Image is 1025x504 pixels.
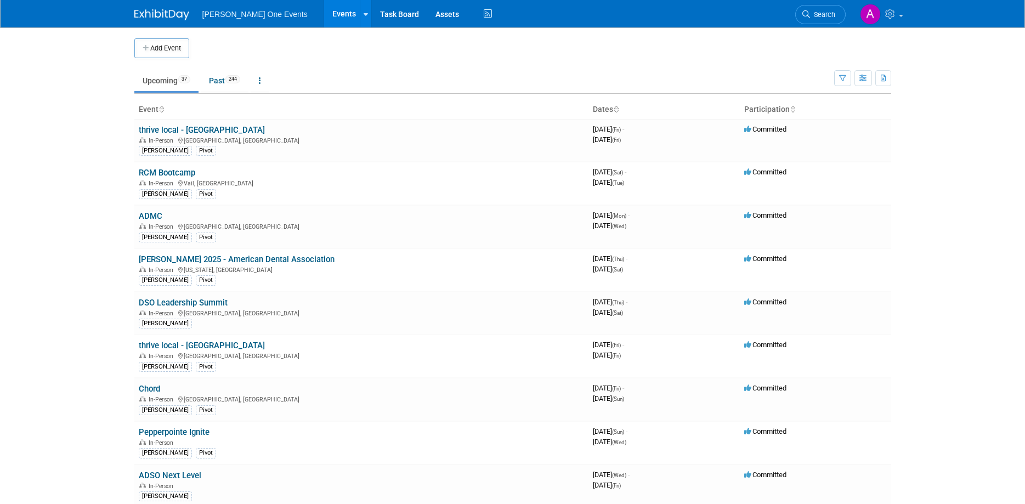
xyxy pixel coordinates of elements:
span: (Sat) [612,169,623,175]
a: Search [795,5,846,24]
a: Sort by Start Date [613,105,619,114]
span: - [625,168,626,176]
span: [DATE] [593,135,621,144]
a: ADSO Next Level [139,471,201,480]
div: Pivot [196,275,216,285]
span: [DATE] [593,351,621,359]
span: Committed [744,298,786,306]
span: In-Person [149,223,177,230]
span: [DATE] [593,211,630,219]
span: [DATE] [593,178,624,186]
span: (Sat) [612,310,623,316]
span: (Wed) [612,472,626,478]
a: Upcoming37 [134,70,199,91]
span: Committed [744,254,786,263]
span: - [626,427,627,435]
th: Dates [588,100,740,119]
span: [DATE] [593,384,624,392]
span: [DATE] [593,298,627,306]
span: [DATE] [593,394,624,403]
span: - [622,125,624,133]
a: Past244 [201,70,248,91]
span: [DATE] [593,438,626,446]
div: [PERSON_NAME] [139,275,192,285]
div: [PERSON_NAME] [139,362,192,372]
th: Event [134,100,588,119]
span: (Thu) [612,256,624,262]
span: (Fri) [612,342,621,348]
img: In-Person Event [139,223,146,229]
img: Amanda Bartschi [860,4,881,25]
span: (Fri) [612,353,621,359]
span: (Thu) [612,299,624,305]
span: Search [810,10,835,19]
span: (Sun) [612,429,624,435]
a: RCM Bootcamp [139,168,195,178]
div: [GEOGRAPHIC_DATA], [GEOGRAPHIC_DATA] [139,135,584,144]
span: - [626,298,627,306]
th: Participation [740,100,891,119]
img: In-Person Event [139,353,146,358]
span: (Wed) [612,439,626,445]
span: [DATE] [593,471,630,479]
span: (Sun) [612,396,624,402]
div: [GEOGRAPHIC_DATA], [GEOGRAPHIC_DATA] [139,308,584,317]
span: [DATE] [593,168,626,176]
a: thrive local - [GEOGRAPHIC_DATA] [139,341,265,350]
button: Add Event [134,38,189,58]
span: In-Person [149,396,177,403]
span: (Fri) [612,386,621,392]
span: In-Person [149,310,177,317]
div: Pivot [196,233,216,242]
a: ADMC [139,211,162,221]
div: Pivot [196,448,216,458]
span: (Tue) [612,180,624,186]
span: [DATE] [593,265,623,273]
span: 37 [178,75,190,83]
img: In-Person Event [139,483,146,488]
img: In-Person Event [139,396,146,401]
img: In-Person Event [139,267,146,272]
span: Committed [744,125,786,133]
span: - [622,341,624,349]
a: Sort by Event Name [158,105,164,114]
img: In-Person Event [139,310,146,315]
span: Committed [744,471,786,479]
div: Pivot [196,146,216,156]
span: [DATE] [593,427,627,435]
span: [DATE] [593,254,627,263]
span: In-Person [149,439,177,446]
span: 244 [225,75,240,83]
div: Pivot [196,189,216,199]
a: Chord [139,384,160,394]
span: [DATE] [593,222,626,230]
span: - [626,254,627,263]
span: Committed [744,168,786,176]
div: [GEOGRAPHIC_DATA], [GEOGRAPHIC_DATA] [139,222,584,230]
a: DSO Leadership Summit [139,298,228,308]
div: [GEOGRAPHIC_DATA], [GEOGRAPHIC_DATA] [139,394,584,403]
div: Vail, [GEOGRAPHIC_DATA] [139,178,584,187]
span: (Fri) [612,137,621,143]
div: [GEOGRAPHIC_DATA], [GEOGRAPHIC_DATA] [139,351,584,360]
span: Committed [744,427,786,435]
a: Pepperpointe Ignite [139,427,209,437]
span: (Wed) [612,223,626,229]
a: thrive local - [GEOGRAPHIC_DATA] [139,125,265,135]
div: [PERSON_NAME] [139,233,192,242]
div: Pivot [196,362,216,372]
span: - [628,211,630,219]
span: [DATE] [593,125,624,133]
div: [PERSON_NAME] [139,319,192,329]
span: [DATE] [593,481,621,489]
div: [PERSON_NAME] [139,189,192,199]
span: Committed [744,341,786,349]
span: Committed [744,384,786,392]
div: [US_STATE], [GEOGRAPHIC_DATA] [139,265,584,274]
img: In-Person Event [139,137,146,143]
div: [PERSON_NAME] [139,448,192,458]
img: ExhibitDay [134,9,189,20]
span: (Fri) [612,127,621,133]
div: [PERSON_NAME] [139,146,192,156]
img: In-Person Event [139,180,146,185]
